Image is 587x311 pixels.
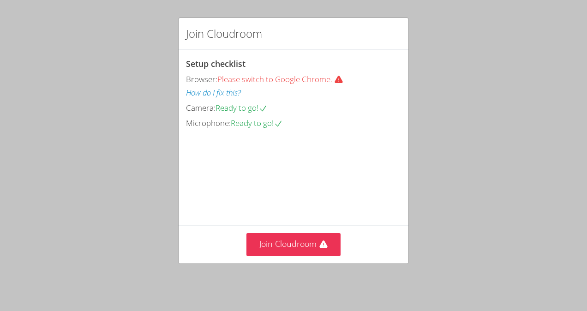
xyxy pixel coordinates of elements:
span: Ready to go! [216,102,268,113]
h2: Join Cloudroom [186,25,262,42]
button: How do I fix this? [186,86,241,100]
span: Please switch to Google Chrome. [217,74,347,84]
span: Setup checklist [186,58,246,69]
span: Microphone: [186,118,231,128]
span: Ready to go! [231,118,283,128]
button: Join Cloudroom [246,233,341,256]
span: Browser: [186,74,217,84]
span: Camera: [186,102,216,113]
